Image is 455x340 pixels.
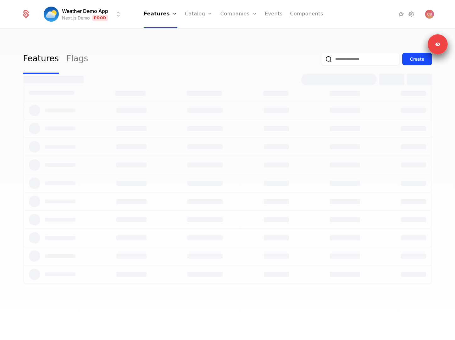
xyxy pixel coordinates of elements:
[425,10,434,19] img: Christopher Brady
[397,10,405,18] a: Integrations
[23,44,59,74] a: Features
[62,7,108,15] span: Weather Demo App
[46,7,122,21] button: Select environment
[92,15,108,21] span: Prod
[410,56,424,62] div: Create
[408,10,415,18] a: Settings
[62,15,90,21] div: Next.js Demo
[402,53,432,65] button: Create
[425,10,434,19] button: Open user button
[66,44,88,74] a: Flags
[44,7,59,22] img: Weather Demo App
